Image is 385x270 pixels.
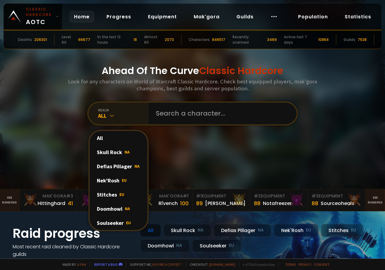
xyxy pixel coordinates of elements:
[254,193,304,199] div: Equipment
[125,149,130,155] span: NA
[239,262,275,267] span: v. d752d5 - production
[122,178,127,183] span: EU
[321,224,364,237] div: Stitches
[102,64,283,78] h1: Ahead Of The Curve
[134,37,137,42] div: 18
[176,243,182,249] small: NA
[274,224,319,237] div: Nek'Rosh
[90,159,147,173] div: Defias Pillager
[126,262,182,267] span: Support me,
[351,227,356,233] small: EU
[196,193,202,199] span: # 1
[102,11,136,23] a: Progress
[144,34,162,45] div: Almost 60
[135,189,192,211] a: Mak'Gora#1Rîvench100
[192,239,242,252] div: Soulseeker
[186,262,235,267] span: Checkout
[263,200,292,207] div: Notafreezer
[165,37,174,42] div: 2073
[229,243,234,249] small: EU
[293,11,333,23] a: Population
[254,193,261,199] span: # 2
[180,199,189,207] div: 100
[97,34,131,45] div: In the last 12 hours
[340,11,376,23] a: Statistics
[232,11,258,23] a: Guilds
[13,243,133,258] h4: Most recent raid cleaned by Classic Hardcore guilds
[189,37,210,42] div: Characters
[358,37,367,42] div: 7538
[90,131,147,145] div: All
[308,189,366,211] a: #3Equipment88Sourceoheals
[140,239,190,252] div: Doomhowl
[98,108,149,112] div: realm
[366,189,385,211] a: Seeranking
[134,163,140,169] span: NA
[267,37,277,42] div: 3469
[78,37,90,42] div: 66677
[4,4,62,29] a: Classic HardcoreAOTC
[196,199,203,207] div: 89
[212,37,225,42] div: 846517
[209,262,235,267] a: [DOMAIN_NAME]
[205,200,245,207] div: [PERSON_NAME]
[318,37,329,42] div: 10884
[125,206,130,211] span: NA
[183,193,189,199] span: # 1
[90,188,147,202] div: Stitches
[152,262,182,267] a: Buy me a coffee
[98,112,149,119] div: All
[159,200,178,207] div: Rîvench
[250,189,308,211] a: #2Equipment88Notafreezer
[343,37,355,42] div: Guilds
[34,37,47,42] div: 206301
[214,224,271,237] div: Defias Pillager
[19,189,77,211] a: Mak'Gora#3Hittinghard41
[13,224,133,243] h1: Raid progress
[26,7,54,26] span: AOTC
[94,262,118,267] a: Report a bug
[81,193,131,199] div: Mak'Gora
[284,34,316,45] div: Active last 7 days
[59,262,86,267] span: Made by
[312,193,362,199] div: Equipment
[192,189,250,211] a: #1Equipment89[PERSON_NAME]
[298,262,311,267] a: Privacy
[143,11,182,23] a: Equipment
[38,200,65,207] div: Hittinghard
[26,7,54,17] small: Classic Hardcore
[314,262,330,267] a: Consent
[233,34,265,45] div: Recently scanned
[126,220,131,225] span: EU
[138,193,189,199] div: Mak'Gora
[312,199,318,207] div: 88
[199,64,283,77] span: Classic Hardcore
[23,193,73,199] div: Mak'Gora
[140,224,161,237] div: All
[62,34,76,45] div: Level 60
[90,216,147,230] div: Soulseeker
[258,227,264,233] small: NA
[90,202,147,216] div: Doomhowl
[68,199,73,207] div: 41
[312,193,319,199] span: # 3
[254,199,260,207] div: 88
[285,262,296,267] a: Terms
[196,193,246,199] div: Equipment
[321,200,354,207] div: Sourceoheals
[163,224,211,237] div: Skull Rock
[69,11,94,23] a: Home
[77,189,135,211] a: Mak'Gora#2Rivench100
[198,227,204,233] small: NA
[90,145,147,159] div: Skull Rock
[77,262,86,267] a: a fan
[66,193,73,199] span: # 3
[66,78,319,92] h3: Look for any characters on World of Warcraft Classic Hardcore. Check best equipped players, mak'g...
[189,11,224,23] a: Mak'gora
[119,192,124,197] span: EU
[18,37,32,42] div: Deaths
[306,227,311,233] small: EU
[90,173,147,188] div: Nek'Rosh
[152,103,289,124] input: Search a character...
